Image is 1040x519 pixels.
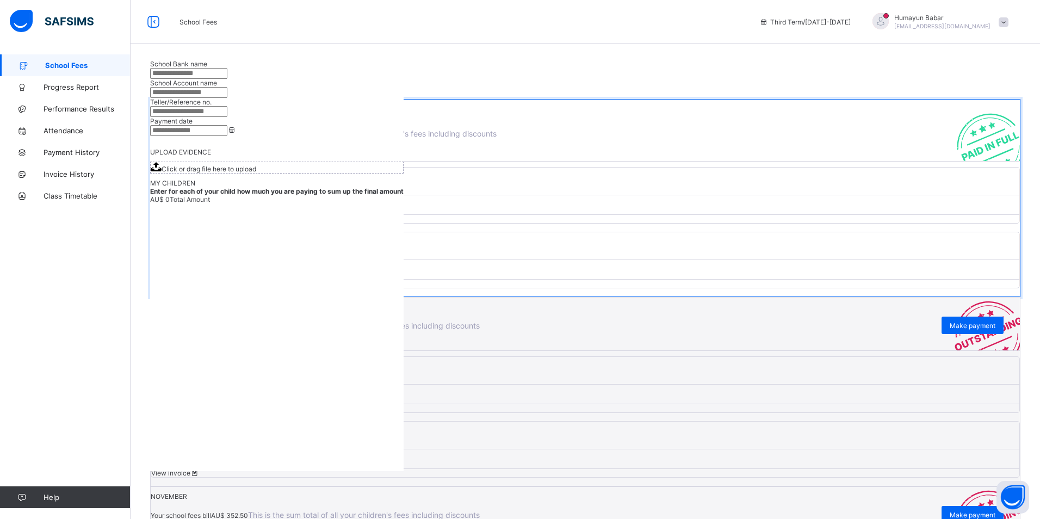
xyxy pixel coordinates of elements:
[170,195,210,203] span: Total Amount
[10,10,94,33] img: safsims
[45,61,131,70] span: School Fees
[950,322,995,330] span: Make payment
[44,83,131,91] span: Progress Report
[862,13,1014,31] div: HumayunBabar
[950,511,995,519] span: Make payment
[157,357,1019,365] span: [PERSON_NAME]
[44,126,131,135] span: Attendance
[941,288,1020,350] img: outstanding-stamp.3c148f88c3ebafa6da95868fa43343a1.svg
[150,179,195,187] span: MY CHILDREN
[162,165,256,173] span: Click or drag file here to upload
[150,162,404,174] span: Click or drag file here to upload
[150,60,207,68] label: School Bank name
[150,98,212,106] label: Teller/Reference no.
[157,232,1019,240] span: [PERSON_NAME]
[894,23,991,29] span: [EMAIL_ADDRESS][DOMAIN_NAME]
[179,18,217,26] span: School Fees
[150,187,404,195] span: Enter for each of your child how much you are paying to sum up the final amount
[151,492,187,501] span: NOVEMBER
[157,422,1019,430] span: [PERSON_NAME]
[150,148,211,156] span: UPLOAD EVIDENCE
[945,101,1020,161] img: paid-stamp.78f45e14f3c20c3c69b046269adeebb0.svg
[996,481,1029,514] button: Open asap
[44,104,131,113] span: Performance Results
[44,191,131,200] span: Class Timetable
[150,79,217,87] label: School Account name
[894,14,991,22] span: Humayun Babar
[150,195,170,203] span: AU$ 0
[44,170,131,178] span: Invoice History
[157,168,1019,176] span: [PERSON_NAME]
[150,117,193,125] label: Payment date
[759,18,851,26] span: session/term information
[44,493,130,502] span: Help
[44,148,131,157] span: Payment History
[151,469,200,477] span: View invoice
